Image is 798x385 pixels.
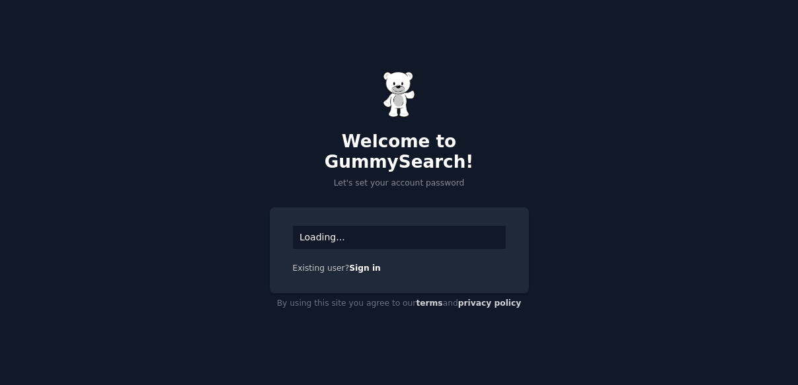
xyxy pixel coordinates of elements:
[383,71,416,118] img: Gummy Bear
[349,263,381,273] a: Sign in
[416,298,442,308] a: terms
[270,178,529,190] p: Let's set your account password
[293,226,506,249] div: Loading...
[458,298,522,308] a: privacy policy
[270,131,529,173] h2: Welcome to GummySearch!
[293,263,350,273] span: Existing user?
[270,293,529,314] div: By using this site you agree to our and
